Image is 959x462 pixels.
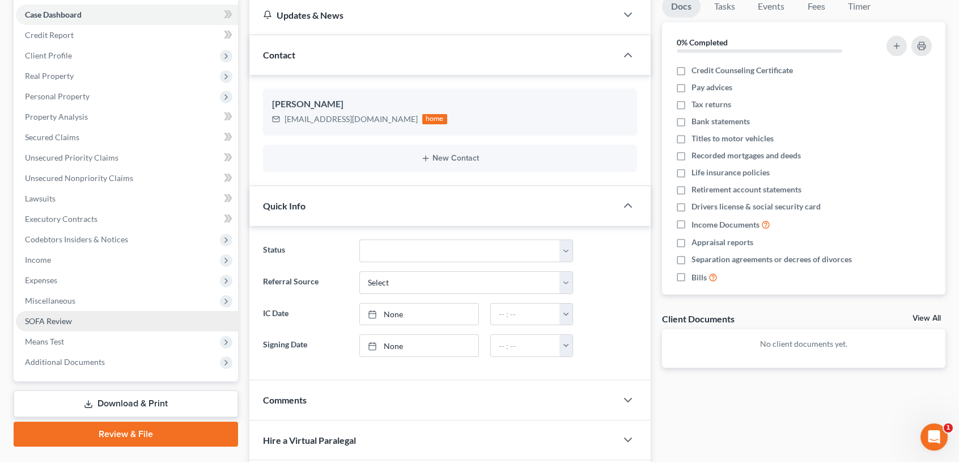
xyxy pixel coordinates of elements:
[662,313,735,325] div: Client Documents
[16,5,238,25] a: Case Dashboard
[913,314,941,322] a: View All
[263,49,295,60] span: Contact
[25,112,88,121] span: Property Analysis
[272,154,628,163] button: New Contact
[691,65,793,76] span: Credit Counseling Certificate
[16,311,238,331] a: SOFA Review
[25,153,118,162] span: Unsecured Priority Claims
[677,37,728,47] strong: 0% Completed
[16,209,238,229] a: Executory Contracts
[691,167,770,178] span: Life insurance policies
[25,296,75,305] span: Miscellaneous
[25,357,105,367] span: Additional Documents
[491,304,560,325] input: -- : --
[257,334,354,357] label: Signing Date
[257,271,354,294] label: Referral Source
[263,394,307,405] span: Comments
[16,127,238,148] a: Secured Claims
[25,234,128,244] span: Codebtors Insiders & Notices
[944,423,953,432] span: 1
[691,272,707,283] span: Bills
[25,132,79,142] span: Secured Claims
[25,51,72,60] span: Client Profile
[14,390,238,417] a: Download & Print
[25,30,74,40] span: Credit Report
[691,82,732,93] span: Pay advices
[691,184,801,195] span: Retirement account statements
[263,9,603,21] div: Updates & News
[257,303,354,326] label: IC Date
[25,255,51,264] span: Income
[14,422,238,447] a: Review & File
[263,435,356,446] span: Hire a Virtual Paralegal
[25,275,57,285] span: Expenses
[16,168,238,188] a: Unsecured Nonpriority Claims
[691,201,821,212] span: Drivers license & social security card
[691,219,759,230] span: Income Documents
[691,254,852,265] span: Separation agreements or decrees of divorces
[360,335,478,356] a: None
[25,173,133,183] span: Unsecured Nonpriority Claims
[691,133,774,144] span: Titles to motor vehicles
[691,237,753,248] span: Appraisal reports
[25,214,97,224] span: Executory Contracts
[285,114,418,125] div: [EMAIL_ADDRESS][DOMAIN_NAME]
[25,10,82,19] span: Case Dashboard
[16,148,238,168] a: Unsecured Priority Claims
[360,304,478,325] a: None
[263,200,305,211] span: Quick Info
[691,116,750,127] span: Bank statements
[25,194,56,203] span: Lawsuits
[691,99,731,110] span: Tax returns
[671,338,936,350] p: No client documents yet.
[691,150,801,161] span: Recorded mortgages and deeds
[16,188,238,209] a: Lawsuits
[16,107,238,127] a: Property Analysis
[16,25,238,45] a: Credit Report
[920,423,948,451] iframe: Intercom live chat
[25,91,90,101] span: Personal Property
[491,335,560,356] input: -- : --
[272,98,628,111] div: [PERSON_NAME]
[25,316,72,326] span: SOFA Review
[257,240,354,262] label: Status
[25,337,64,346] span: Means Test
[422,114,447,124] div: home
[25,71,74,81] span: Real Property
